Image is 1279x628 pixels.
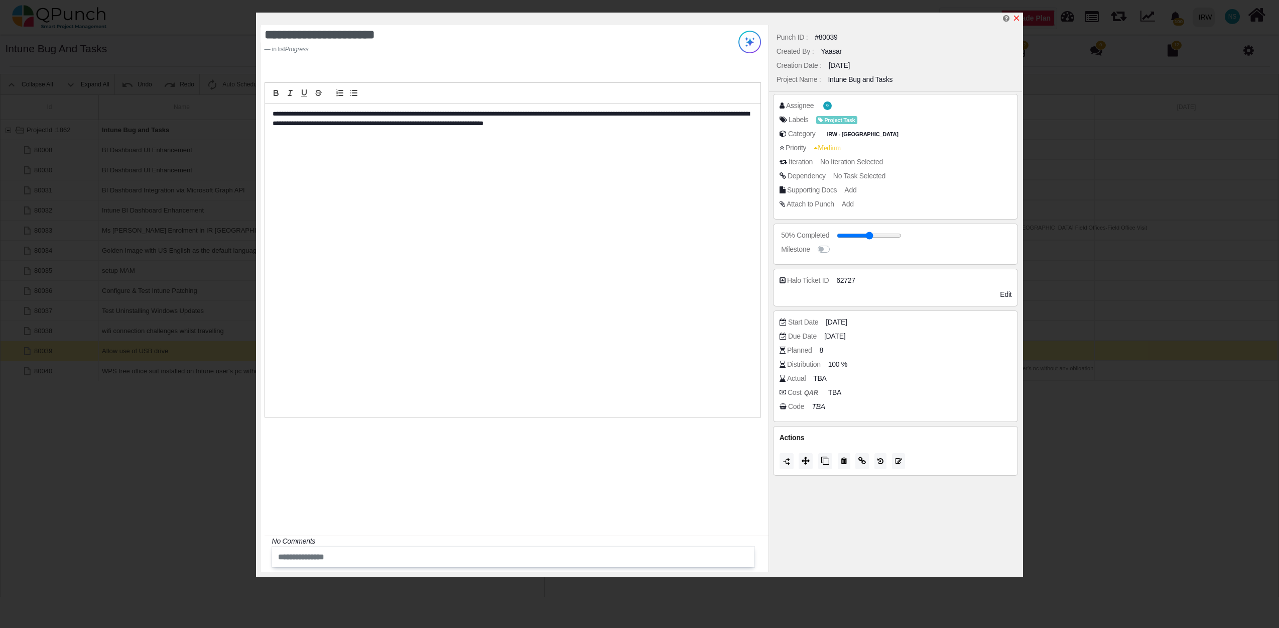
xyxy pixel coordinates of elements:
div: Intune Bug and Tasks [828,74,892,85]
button: History [874,453,886,469]
span: <div><span class="badge badge-secondary" style="background-color: #68CCCA"> <i class="fa fa-tag p... [816,115,857,125]
div: 50% Completed [781,230,829,241]
div: Project Name : [777,74,821,85]
span: Add [844,186,856,194]
span: IRW - Birmingham [825,130,901,139]
span: 8 [819,345,823,356]
span: No Task Selected [833,172,885,180]
div: Planned [787,345,812,356]
div: Distribution [787,359,821,370]
button: Copy [818,453,832,469]
div: Category [788,129,816,139]
div: Due Date [788,331,817,342]
div: Code [788,401,804,412]
i: No Comments [272,537,315,545]
i: TBA [812,402,825,410]
span: G [826,104,829,108]
div: Attach to Punch [787,199,834,210]
span: Actions [780,434,804,442]
div: Priority [786,143,806,153]
div: Dependency [788,171,826,181]
div: Iteration [789,157,813,167]
button: Copy Link [855,453,869,469]
span: [DATE] [824,331,845,342]
button: Edit [892,453,905,469]
img: LaQAAAABJRU5ErkJggg== [783,458,791,466]
span: TBA [813,373,826,384]
div: Actual [787,373,806,384]
span: Medium [814,144,841,151]
div: Milestone [781,244,810,255]
span: No Iteration Selected [820,158,883,166]
span: Project Task [816,116,857,125]
span: 62727 [836,275,855,286]
div: Halo Ticket ID [787,275,829,286]
div: Labels [789,115,809,125]
span: Add [842,200,854,208]
span: TBA [828,387,841,398]
span: Gambir [823,101,832,110]
div: Supporting Docs [787,185,837,195]
button: Move [799,453,813,469]
div: Cost [788,387,821,398]
b: QAR [804,389,818,396]
button: Duration should be greater than 1 day to split [780,453,794,469]
span: 100 % [828,359,847,370]
span: Edit [1000,290,1011,298]
div: Start Date [788,317,818,328]
span: [DATE] [826,317,847,328]
button: Delete [838,453,850,469]
div: Assignee [786,100,814,111]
